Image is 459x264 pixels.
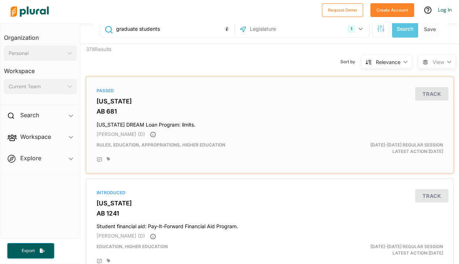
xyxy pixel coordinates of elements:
a: Request Demo [322,6,363,13]
div: Add tags [107,259,110,263]
a: Create Account [370,6,414,13]
div: Current Team [9,83,65,90]
button: Request Demo [322,3,363,17]
span: [PERSON_NAME] (D) [97,233,145,239]
div: Passed [97,88,443,94]
a: Log In [438,7,452,13]
button: Search [392,20,418,38]
div: 1 [348,25,355,33]
div: Add tags [107,157,110,161]
div: Personal [9,50,65,57]
span: [DATE]-[DATE] Regular Session [370,244,443,249]
div: Latest Action: [DATE] [330,243,449,256]
div: Introduced [97,190,443,196]
h2: Search [20,111,39,119]
span: [PERSON_NAME] (D) [97,131,145,137]
button: Save [421,20,439,38]
button: Track [415,189,449,203]
h3: AB 1241 [97,210,443,217]
div: Relevance [376,58,400,66]
button: Create Account [370,3,414,17]
h3: [US_STATE] [97,200,443,207]
span: Export [17,248,40,254]
span: Education, Higher Education [97,244,168,249]
h3: [US_STATE] [97,98,443,105]
button: 1 [345,22,367,36]
h3: Workspace [4,60,77,76]
span: Sort by [340,59,361,65]
input: Enter keywords, bill # or legislator name [115,22,233,36]
div: Latest Action: [DATE] [330,142,449,155]
div: 378 Results [81,44,175,71]
div: Tooltip anchor [224,26,230,32]
div: Add Position Statement [97,157,102,163]
h4: Student financial aid: Pay-It-Forward Financial Aid Program. [97,220,443,230]
button: Export [7,243,54,259]
span: [DATE]-[DATE] Regular Session [370,142,443,148]
span: Search Filters [377,25,384,31]
input: Legislature [249,22,327,36]
span: View [433,58,444,66]
h4: [US_STATE] DREAM Loan Program: limits. [97,118,443,128]
button: Track [415,87,449,101]
h3: AB 681 [97,108,443,115]
h3: Organization [4,27,77,43]
span: Rules, Education, Appropriations, Higher Education [97,142,225,148]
